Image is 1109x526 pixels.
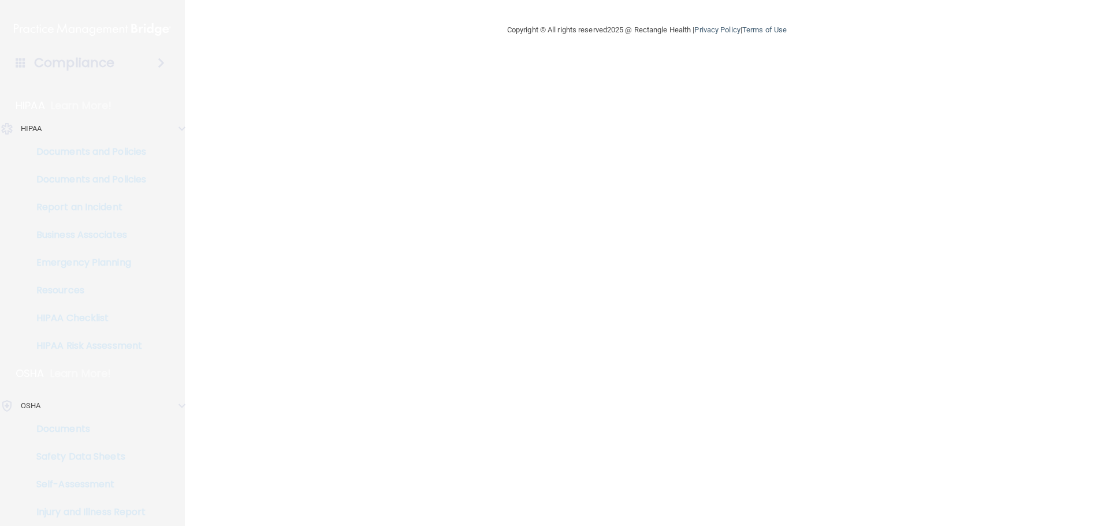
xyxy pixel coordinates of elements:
p: Report an Incident [8,202,165,213]
a: Privacy Policy [694,25,740,34]
p: HIPAA Risk Assessment [8,340,165,352]
p: OSHA [16,367,44,380]
p: Resources [8,285,165,296]
p: Learn More! [51,99,112,113]
p: HIPAA [21,122,42,136]
p: Business Associates [8,229,165,241]
a: Terms of Use [742,25,787,34]
p: Self-Assessment [8,479,165,490]
p: Documents and Policies [8,174,165,185]
img: PMB logo [14,18,171,41]
p: Injury and Illness Report [8,506,165,518]
div: Copyright © All rights reserved 2025 @ Rectangle Health | | [436,12,858,49]
p: Learn More! [50,367,111,380]
p: OSHA [21,399,40,413]
p: Emergency Planning [8,257,165,268]
p: HIPAA [16,99,45,113]
p: Documents and Policies [8,146,165,158]
p: Documents [8,423,165,435]
p: HIPAA Checklist [8,312,165,324]
p: Safety Data Sheets [8,451,165,462]
h4: Compliance [34,55,114,71]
